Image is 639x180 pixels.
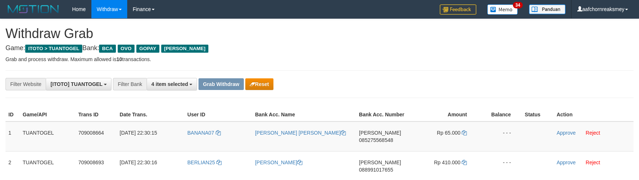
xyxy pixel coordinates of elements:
[462,160,467,165] a: Copy 410000 to clipboard
[359,130,401,136] span: [PERSON_NAME]
[5,121,20,151] td: 1
[116,56,122,62] strong: 10
[440,4,476,15] img: Feedback.jpg
[437,130,461,136] span: Rp 65.000
[120,130,157,136] span: [DATE] 22:30:15
[117,108,184,121] th: Date Trans.
[188,160,222,165] a: BERLIAN25
[20,108,75,121] th: Game/API
[5,108,20,121] th: ID
[478,108,522,121] th: Balance
[522,108,554,121] th: Status
[5,56,634,63] p: Grab and process withdraw. Maximum allowed is transactions.
[147,78,197,90] button: 4 item selected
[255,160,302,165] a: [PERSON_NAME]
[99,45,116,53] span: BCA
[198,78,243,90] button: Grab Withdraw
[188,130,221,136] a: BANANA07
[75,108,117,121] th: Trans ID
[5,78,46,90] div: Filter Website
[25,45,82,53] span: ITOTO > TUANTOGEL
[46,78,111,90] button: [ITOTO] TUANTOGEL
[529,4,566,14] img: panduan.png
[434,160,460,165] span: Rp 410.000
[586,130,600,136] a: Reject
[359,160,401,165] span: [PERSON_NAME]
[161,45,208,53] span: [PERSON_NAME]
[120,160,157,165] span: [DATE] 22:30:16
[586,160,600,165] a: Reject
[118,45,135,53] span: OVO
[5,26,634,41] h1: Withdraw Grab
[78,130,104,136] span: 709008664
[359,137,393,143] span: Copy 085275568548 to clipboard
[113,78,147,90] div: Filter Bank
[462,130,467,136] a: Copy 65000 to clipboard
[20,121,75,151] td: TUANTOGEL
[78,160,104,165] span: 709008693
[513,2,523,8] span: 34
[554,108,634,121] th: Action
[557,130,576,136] a: Approve
[557,160,576,165] a: Approve
[412,108,478,121] th: Amount
[188,160,215,165] span: BERLIAN25
[487,4,518,15] img: Button%20Memo.svg
[356,108,412,121] th: Bank Acc. Number
[188,130,214,136] span: BANANA07
[5,45,634,52] h4: Game: Bank:
[252,108,356,121] th: Bank Acc. Name
[478,121,522,151] td: - - -
[255,130,346,136] a: [PERSON_NAME] [PERSON_NAME]
[5,4,61,15] img: MOTION_logo.png
[245,78,273,90] button: Reset
[50,81,102,87] span: [ITOTO] TUANTOGEL
[359,167,393,173] span: Copy 088991017655 to clipboard
[185,108,252,121] th: User ID
[136,45,159,53] span: GOPAY
[151,81,188,87] span: 4 item selected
